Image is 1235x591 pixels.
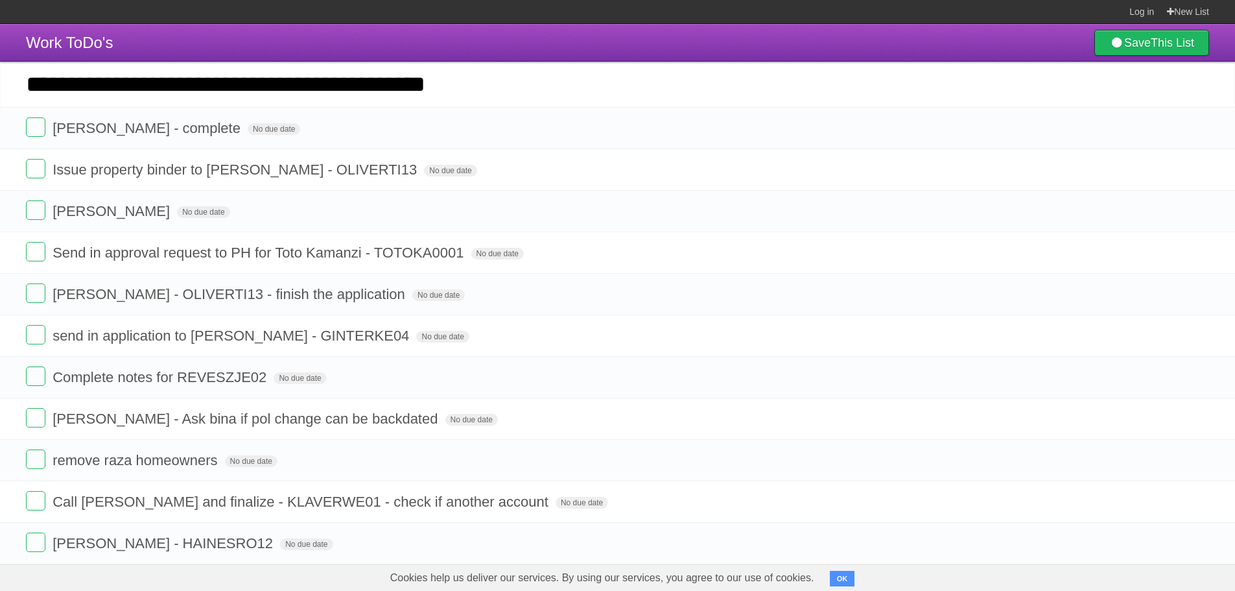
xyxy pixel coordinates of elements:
label: Done [26,325,45,344]
span: Send in approval request to PH for Toto Kamanzi - TOTOKA0001 [53,245,467,261]
label: Done [26,200,45,220]
span: [PERSON_NAME] - HAINESRO12 [53,535,276,551]
span: No due date [274,372,326,384]
label: Done [26,533,45,552]
button: OK [830,571,855,586]
a: SaveThis List [1094,30,1209,56]
span: Work ToDo's [26,34,113,51]
b: This List [1151,36,1194,49]
label: Done [26,408,45,428]
span: No due date [424,165,476,176]
span: remove raza homeowners [53,452,220,468]
span: [PERSON_NAME] - complete [53,120,244,136]
label: Done [26,117,45,137]
span: Issue property binder to [PERSON_NAME] - OLIVERTI13 [53,162,420,178]
label: Done [26,283,45,303]
span: No due date [416,331,469,343]
label: Done [26,242,45,261]
span: No due date [556,497,608,509]
label: Done [26,491,45,511]
span: No due date [177,206,229,218]
span: No due date [225,455,277,467]
span: No due date [280,538,333,550]
span: Call [PERSON_NAME] and finalize - KLAVERWE01 - check if another account [53,494,552,510]
span: No due date [248,123,300,135]
span: No due date [445,414,498,426]
span: Complete notes for REVESZJE02 [53,369,270,385]
span: [PERSON_NAME] [53,203,173,219]
span: Cookies help us deliver our services. By using our services, you agree to our use of cookies. [377,565,827,591]
label: Done [26,450,45,469]
span: No due date [412,289,465,301]
span: [PERSON_NAME] - OLIVERTI13 - finish the application [53,286,408,302]
span: No due date [471,248,524,259]
span: send in application to [PERSON_NAME] - GINTERKE04 [53,328,412,344]
label: Done [26,159,45,178]
label: Done [26,367,45,386]
span: [PERSON_NAME] - Ask bina if pol change can be backdated [53,411,441,427]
